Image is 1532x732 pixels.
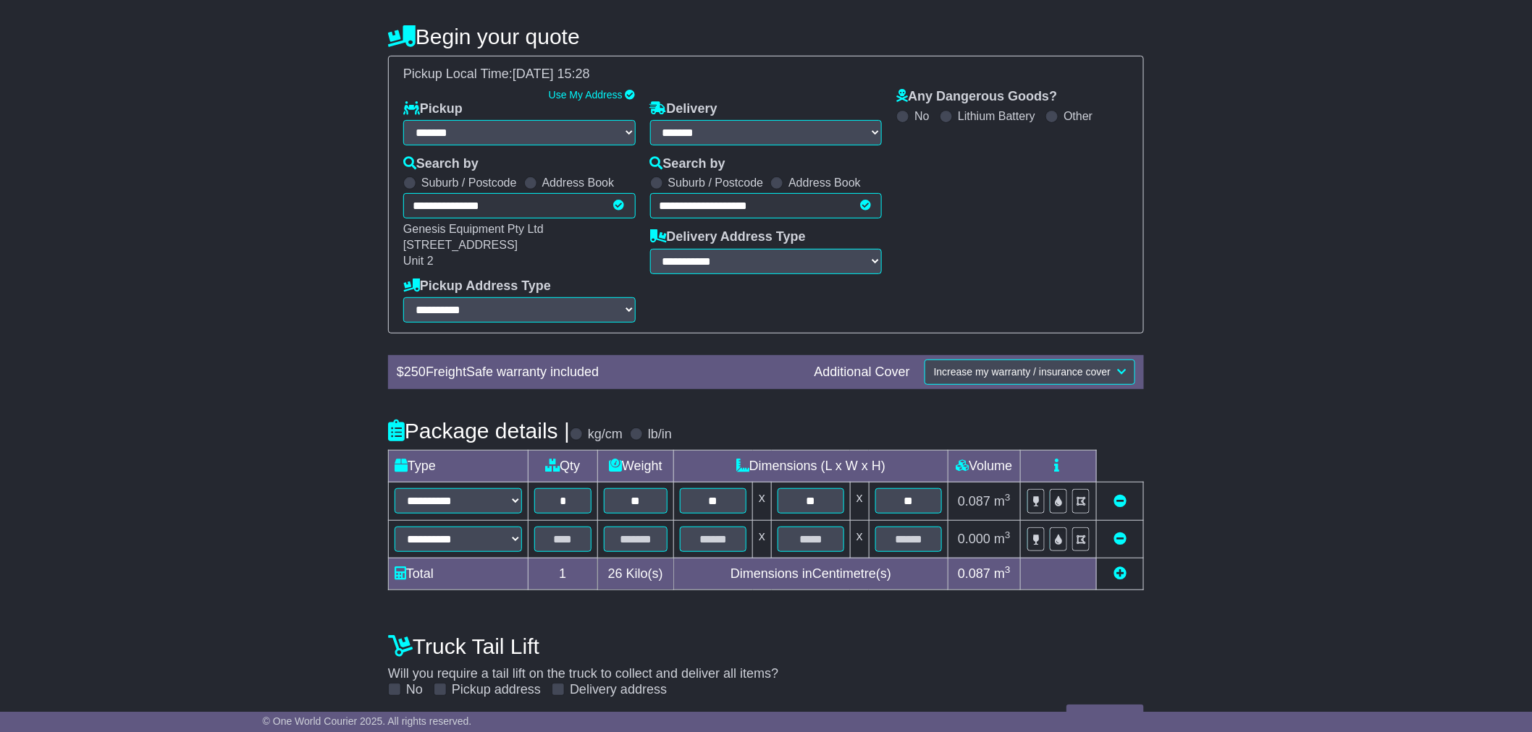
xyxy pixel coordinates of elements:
[1114,532,1127,546] a: Remove this item
[925,359,1135,385] button: Increase my warranty / insurance cover
[388,634,1144,658] h4: Truck Tail Lift
[958,109,1035,123] label: Lithium Battery
[403,223,544,235] span: Genesis Equipment Pty Ltd
[452,682,541,698] label: Pickup address
[608,566,623,581] span: 26
[650,156,725,172] label: Search by
[1114,566,1127,581] a: Add new item
[403,278,551,294] label: Pickup Address Type
[263,715,472,727] span: © One World Courier 2025. All rights reserved.
[1064,109,1093,123] label: Other
[542,176,615,190] label: Address Book
[958,494,990,508] span: 0.087
[513,67,590,81] span: [DATE] 15:28
[648,427,672,443] label: lb/in
[406,682,423,698] label: No
[404,365,426,379] span: 250
[668,176,764,190] label: Suburb / Postcode
[753,482,772,520] td: x
[570,682,667,698] label: Delivery address
[948,451,1020,482] td: Volume
[403,239,518,251] span: [STREET_ADDRESS]
[994,532,1011,546] span: m
[994,494,1011,508] span: m
[597,451,673,482] td: Weight
[389,451,529,482] td: Type
[1066,705,1144,730] button: Get Quotes
[1005,564,1011,575] sup: 3
[994,566,1011,581] span: m
[650,101,717,117] label: Delivery
[421,176,517,190] label: Suburb / Postcode
[896,89,1057,105] label: Any Dangerous Goods?
[807,365,917,380] div: Additional Cover
[674,451,948,482] td: Dimensions (L x W x H)
[529,451,598,482] td: Qty
[403,255,434,267] span: Unit 2
[390,365,807,380] div: $ FreightSafe warranty included
[914,109,929,123] label: No
[958,532,990,546] span: 0.000
[588,427,623,443] label: kg/cm
[850,482,869,520] td: x
[1005,529,1011,540] sup: 3
[753,520,772,558] td: x
[529,558,598,590] td: 1
[389,558,529,590] td: Total
[549,89,623,101] a: Use My Address
[388,25,1144,48] h4: Begin your quote
[650,229,806,245] label: Delivery Address Type
[381,627,1151,698] div: Will you require a tail lift on the truck to collect and deliver all items?
[934,366,1111,378] span: Increase my warranty / insurance cover
[403,156,479,172] label: Search by
[388,419,570,443] h4: Package details |
[674,558,948,590] td: Dimensions in Centimetre(s)
[403,101,463,117] label: Pickup
[597,558,673,590] td: Kilo(s)
[788,176,861,190] label: Address Book
[958,566,990,581] span: 0.087
[1005,492,1011,503] sup: 3
[396,67,1136,82] div: Pickup Local Time:
[850,520,869,558] td: x
[1114,494,1127,508] a: Remove this item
